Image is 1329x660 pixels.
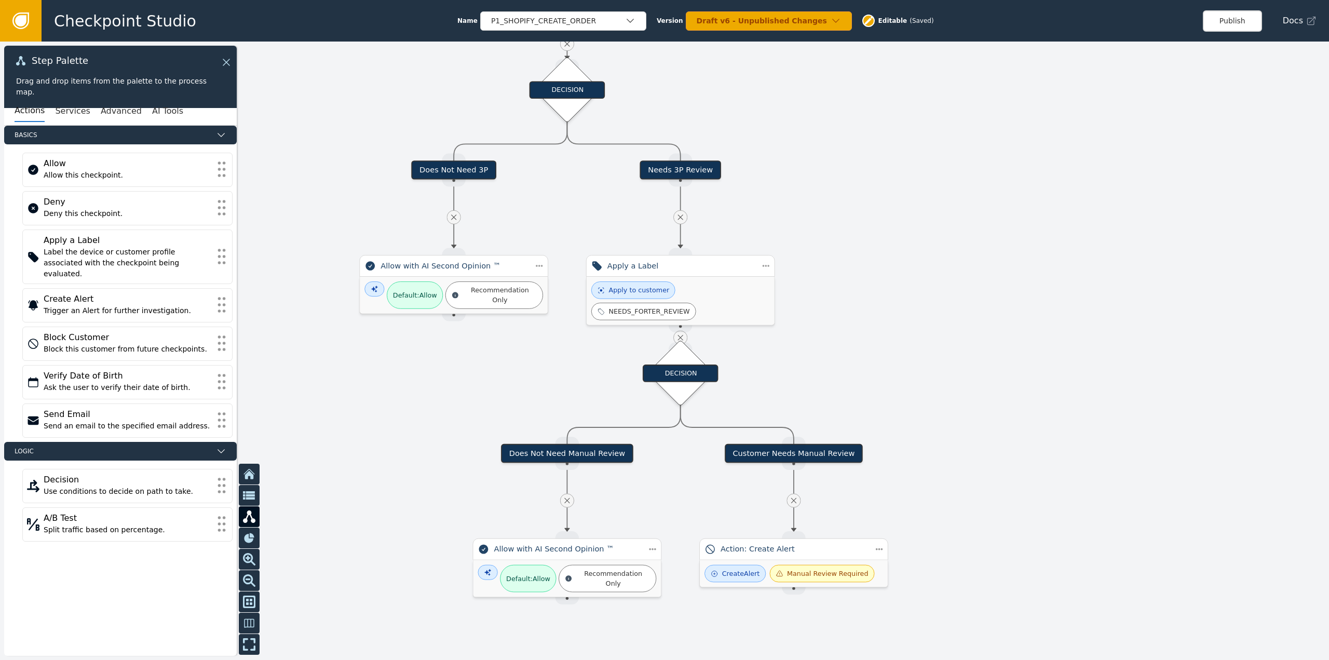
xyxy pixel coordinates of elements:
[44,196,211,208] div: Deny
[608,306,689,316] div: NEEDS_FORTER_REVIEW
[412,160,496,179] div: Does Not Need 3P
[16,76,225,98] div: Drag and drop items from the palette to the process map.
[44,474,211,486] div: Decision
[657,16,683,25] span: Version
[44,512,211,524] div: A/B Test
[44,234,211,247] div: Apply a Label
[457,16,478,25] span: Name
[152,100,183,122] button: AI Tools
[44,382,211,393] div: Ask the user to verify their date of birth.
[44,247,211,279] div: Label the device or customer profile associated with the checkpoint being evaluated.
[44,524,211,535] div: Split traffic based on percentage.
[44,208,211,219] div: Deny this checkpoint.
[1203,10,1262,32] button: Publish
[44,421,211,432] div: Send an email to the specified email address.
[54,9,196,33] span: Checkpoint Studio
[44,370,211,382] div: Verify Date of Birth
[1283,15,1317,27] a: Docs
[44,331,211,344] div: Block Customer
[55,100,90,122] button: Services
[506,573,550,583] div: Default: Allow
[480,11,646,31] button: P1_SHOPIFY_CREATE_ORDER
[787,569,868,578] div: Manual Review Required
[607,260,754,272] div: Apply a Label
[491,16,625,26] div: P1_SHOPIFY_CREATE_ORDER
[44,293,211,305] div: Create Alert
[576,569,650,588] div: Recommendation Only
[15,130,212,140] span: Basics
[494,544,640,555] div: Allow with AI Second Opinion ™
[101,100,142,122] button: Advanced
[32,56,88,65] span: Step Palette
[1283,15,1303,27] span: Docs
[44,344,211,355] div: Block this customer from future checkpoints.
[15,100,45,122] button: Actions
[697,16,831,26] div: Draft v6 - Unpublished Changes
[44,170,211,181] div: Allow this checkpoint.
[608,285,669,295] div: Apply to customer
[643,365,718,382] div: DECISION
[44,486,211,497] div: Use conditions to decide on path to take.
[878,16,907,25] span: Editable
[393,290,437,300] div: Default: Allow
[725,444,863,463] div: Customer Needs Manual Review
[722,569,760,578] div: Create Alert
[686,11,852,31] button: Draft v6 - Unpublished Changes
[530,81,605,99] div: DECISION
[640,160,721,179] div: Needs 3P Review
[44,408,211,421] div: Send Email
[44,305,211,316] div: Trigger an Alert for further investigation.
[910,16,933,25] div: ( Saved )
[44,157,211,170] div: Allow
[15,447,212,456] span: Logic
[381,260,527,272] div: Allow with AI Second Opinion ™
[463,285,537,305] div: Recommendation Only
[721,544,867,555] div: Action: Create Alert
[501,444,633,463] div: Does Not Need Manual Review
